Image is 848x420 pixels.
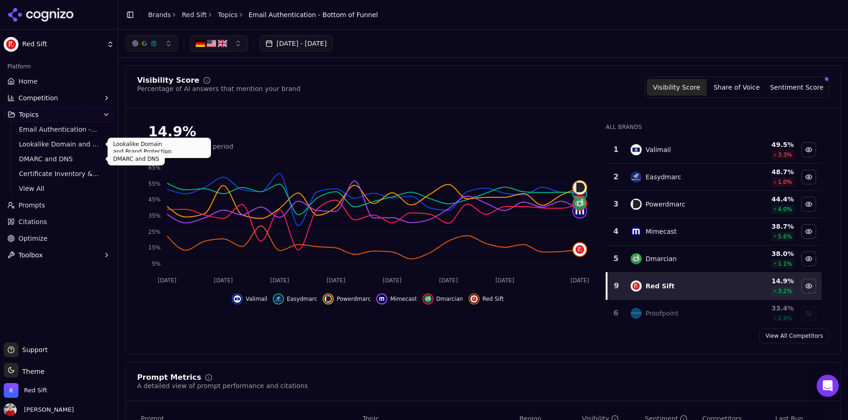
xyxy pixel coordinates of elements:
img: DE [196,39,205,48]
a: View All [15,182,103,195]
tspan: [DATE] [571,277,589,284]
div: 48.7 % [738,167,794,177]
button: Hide dmarcian data [422,293,463,304]
img: mimecast [378,295,385,303]
button: Competition [4,91,114,105]
tspan: 5% [152,261,161,267]
span: DMARC and DNS [19,154,99,164]
div: 6 [610,308,621,319]
img: mimecast [573,205,586,218]
div: All Brands [606,123,822,131]
img: red sift [573,243,586,256]
div: Powerdmarc [645,200,685,209]
img: Red Sift [4,383,18,398]
div: Valimail [645,145,671,154]
span: Topics [19,110,39,119]
span: [PERSON_NAME] [20,406,74,414]
button: Open user button [4,403,74,416]
img: powerdmarc [631,199,642,210]
span: 5.6 % [778,233,792,240]
span: 1.0 % [778,178,792,186]
div: Proofpoint [645,309,678,318]
span: Theme [18,368,44,375]
img: powerdmarc [573,181,586,194]
tspan: 35% [148,213,161,219]
span: 3.2 % [778,287,792,295]
div: Visibility Score [137,77,199,84]
div: 33.4 % [738,304,794,313]
img: dmarcian [573,197,586,210]
img: proofpoint [631,308,642,319]
a: Brands [148,11,171,18]
span: View All [19,184,99,193]
tr: 9red siftRed Sift14.9%3.2%Hide red sift data [607,273,822,300]
img: US [207,39,216,48]
button: Visibility Score [647,79,707,96]
button: Hide powerdmarc data [323,293,371,304]
div: Easydmarc [645,172,681,182]
a: DMARC and DNS [15,152,103,165]
a: Citations [4,214,114,229]
tr: 3powerdmarcPowerdmarc44.4%4.0%Hide powerdmarc data [607,191,822,218]
span: 4.0 % [778,206,792,213]
button: [DATE] - [DATE] [259,35,333,52]
span: Red Sift [482,295,504,303]
button: Share of Voice [707,79,767,96]
div: 3 [610,199,621,210]
tspan: [DATE] [439,277,458,284]
img: Jack Lilley [4,403,17,416]
button: Toolbox [4,248,114,262]
img: easydmarc [275,295,282,303]
button: Sentiment Score [767,79,827,96]
img: mimecast [631,226,642,237]
p: DMARC and DNS [113,155,159,163]
div: 2 [610,171,621,183]
tr: 2easydmarcEasydmarc48.7%1.0%Hide easydmarc data [607,164,822,191]
div: Prompt Metrics [137,374,201,381]
nav: breadcrumb [148,10,378,19]
tspan: [DATE] [158,277,177,284]
div: Platform [4,59,114,74]
img: red sift [631,280,642,292]
div: 38.0 % [738,249,794,258]
a: Lookalike Domain and Brand Protection [15,138,103,151]
button: Hide easydmarc data [273,293,317,304]
button: Hide valimail data [232,293,267,304]
div: 14.9% [148,123,587,140]
img: powerdmarc [325,295,332,303]
tspan: [DATE] [383,277,402,284]
span: Lookalike Domain and Brand Protection [19,140,99,149]
div: 5 [610,253,621,264]
tspan: [DATE] [271,277,289,284]
div: Red Sift [645,281,674,291]
div: 14.9 % [738,276,794,286]
span: Easydmarc [287,295,317,303]
button: Hide mimecast data [801,224,816,239]
a: Topics [218,10,238,19]
span: Home [18,77,37,86]
img: red sift [470,295,478,303]
div: Open Intercom Messenger [817,375,839,397]
img: dmarcian [424,295,432,303]
tspan: [DATE] [495,277,514,284]
div: Percentage of AI answers that mention your brand [137,84,301,93]
span: Dmarcian [436,295,463,303]
tspan: 45% [148,196,161,203]
button: Hide valimail data [801,142,816,157]
div: 9 [611,280,621,292]
div: 1 [610,144,621,155]
button: Hide powerdmarc data [801,197,816,212]
button: Show proofpoint data [801,306,816,321]
span: Email Authentication - Top of Funnel [19,125,99,134]
a: Prompts [4,198,114,213]
tr: 4mimecastMimecast38.7%5.6%Hide mimecast data [607,218,822,245]
span: Red Sift [24,386,47,395]
button: Hide dmarcian data [801,251,816,266]
span: Powerdmarc [337,295,371,303]
button: Hide red sift data [469,293,504,304]
span: 2.4 % [778,315,792,322]
span: Email Authentication - Bottom of Funnel [249,10,378,19]
div: 49.5 % [738,140,794,149]
img: dmarcian [631,253,642,264]
span: Red Sift [22,40,103,49]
